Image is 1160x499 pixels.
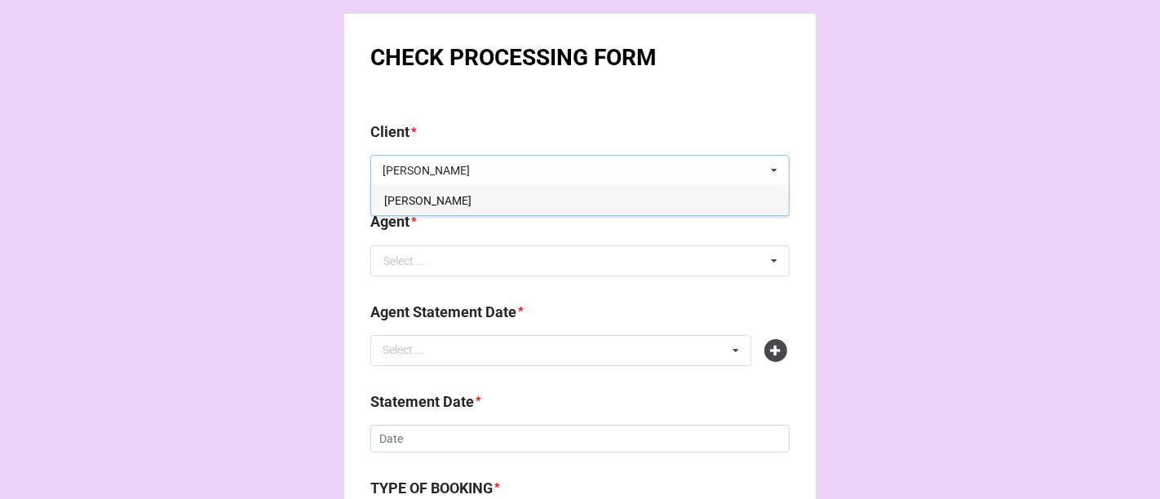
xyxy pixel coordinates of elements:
label: Statement Date [370,391,474,413]
label: Agent Statement Date [370,301,516,324]
input: Date [370,425,790,453]
b: CHECK PROCESSING FORM [370,44,657,71]
div: Select ... [379,341,449,360]
label: Client [370,121,410,144]
label: Agent [370,210,410,233]
div: Select ... [383,255,426,267]
span: [PERSON_NAME] [384,194,472,207]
